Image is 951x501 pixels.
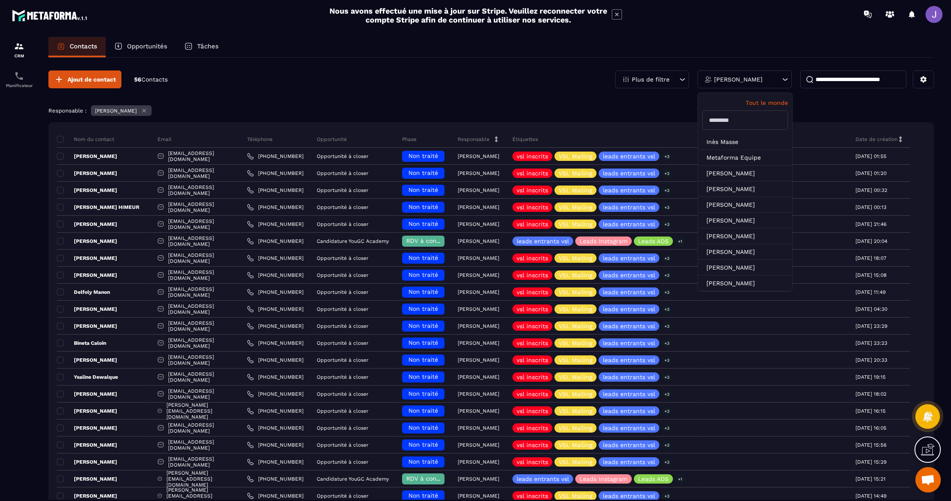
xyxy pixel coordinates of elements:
[12,8,88,23] img: logo
[661,169,672,178] p: +3
[603,272,655,278] p: leads entrants vsl
[603,221,655,227] p: leads entrants vsl
[57,306,117,312] p: [PERSON_NAME]
[855,408,886,414] p: [DATE] 16:15
[603,204,655,210] p: leads entrants vsl
[603,306,655,312] p: leads entrants vsl
[57,136,114,143] p: Nom du contact
[603,255,655,261] p: leads entrants vsl
[317,374,369,380] p: Opportunité à closer
[517,408,548,414] p: vsl inscrits
[661,305,672,314] p: +3
[57,340,106,346] p: Bineta Caloin
[603,289,655,295] p: leads entrants vsl
[603,425,655,431] p: leads entrants vsl
[517,442,548,448] p: vsl inscrits
[48,70,121,88] button: Ajout de contact
[57,289,110,296] p: Delfoly Manon
[57,374,118,380] p: Ysaline Dewalque
[603,391,655,397] p: leads entrants vsl
[517,272,548,278] p: vsl inscrits
[317,238,389,244] p: Candidature YouGC Academy
[408,356,438,363] span: Non traité
[675,237,685,246] p: +1
[317,170,369,176] p: Opportunité à closer
[638,476,669,482] p: Leads ADS
[603,357,655,363] p: leads entrants vsl
[855,425,886,431] p: [DATE] 16:05
[603,408,655,414] p: leads entrants vsl
[661,254,672,263] p: +3
[855,306,887,312] p: [DATE] 04:30
[559,408,592,414] p: VSL Mailing
[57,221,117,228] p: [PERSON_NAME]
[603,493,655,499] p: leads entrants vsl
[408,186,438,193] span: Non traité
[661,203,672,212] p: +3
[247,442,304,448] a: [PHONE_NUMBER]
[698,228,792,244] li: [PERSON_NAME]
[402,136,416,143] p: Phase
[458,442,499,448] p: [PERSON_NAME]
[458,187,499,193] p: [PERSON_NAME]
[855,493,886,499] p: [DATE] 14:49
[247,357,304,363] a: [PHONE_NUMBER]
[317,459,369,465] p: Opportunité à closer
[559,187,592,193] p: VSL Mailing
[247,374,304,380] a: [PHONE_NUMBER]
[855,221,886,227] p: [DATE] 21:46
[517,425,548,431] p: vsl inscrits
[517,289,548,295] p: vsl inscrits
[57,493,117,499] p: [PERSON_NAME]
[408,390,438,397] span: Non traité
[675,475,685,484] p: +1
[517,391,548,397] p: vsl inscrits
[408,492,438,499] span: Non traité
[247,289,304,296] a: [PHONE_NUMBER]
[317,136,347,143] p: Opportunité
[661,356,672,365] p: +3
[559,272,592,278] p: VSL Mailing
[317,272,369,278] p: Opportunité à closer
[517,357,548,363] p: vsl inscrits
[247,408,304,414] a: [PHONE_NUMBER]
[661,407,672,416] p: +3
[57,272,117,279] p: [PERSON_NAME]
[317,255,369,261] p: Opportunité à closer
[48,107,87,114] p: Responsable :
[57,323,117,329] p: [PERSON_NAME]
[603,459,655,465] p: leads entrants vsl
[57,476,117,482] p: [PERSON_NAME]
[57,408,117,414] p: [PERSON_NAME]
[855,272,886,278] p: [DATE] 15:08
[2,35,36,65] a: formationformationCRM
[661,271,672,280] p: +3
[57,170,117,177] p: [PERSON_NAME]
[855,170,886,176] p: [DATE] 01:20
[855,153,886,159] p: [DATE] 01:55
[247,306,304,312] a: [PHONE_NUMBER]
[176,37,227,57] a: Tâches
[517,323,548,329] p: vsl inscrits
[158,136,172,143] p: Email
[603,442,655,448] p: leads entrants vsl
[855,374,886,380] p: [DATE] 19:15
[458,306,499,312] p: [PERSON_NAME]
[2,65,36,94] a: schedulerschedulerPlanificateur
[559,425,592,431] p: VSL Mailing
[247,136,273,143] p: Téléphone
[698,134,792,150] li: Inès Masse
[57,238,117,245] p: [PERSON_NAME]
[632,76,670,82] p: Plus de filtre
[517,238,569,244] p: leads entrants vsl
[2,53,36,58] p: CRM
[57,187,117,194] p: [PERSON_NAME]
[408,441,438,448] span: Non traité
[559,493,592,499] p: VSL Mailing
[661,441,672,450] p: +3
[855,357,887,363] p: [DATE] 20:33
[317,323,369,329] p: Opportunité à closer
[95,108,137,114] p: [PERSON_NAME]
[580,238,627,244] p: Leads Instagram
[406,237,461,244] span: RDV à confimer ❓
